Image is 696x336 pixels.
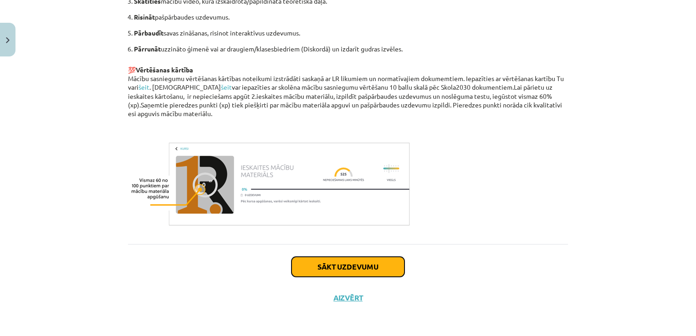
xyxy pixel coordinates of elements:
span: . [DEMOGRAPHIC_DATA] [149,83,221,91]
a: šeit [138,83,149,91]
img: icon-close-lesson-0947bae3869378f0d4975bcd49f059093ad1ed9edebbc8119c70593378902aed.svg [6,37,10,43]
span: var iepazīties ar skolēna mācību sasniegumu vērtēšanu 10 ballu skalā pēc Skola2030 dokumentiem. [232,83,514,91]
span: 💯 [128,66,136,74]
span: Pārrunāt [134,45,161,53]
a: šeit [221,83,232,91]
span: Lai pārietu uz ieskaites kārtošanu, ir nepieciešams apgūt 2.ieskaites mācību materiālu, izpildīt ... [128,83,554,109]
span: savas zināšanas, risinot interaktīvus uzdevumus. [164,29,300,37]
span: uzzināto ģimenē vai ar draugiem/klasesbiedriem (Diskordā) un izdarīt gudras izvēles. [161,45,403,53]
span: Saņemtie pieredzes punkti (xp) tiek piešķirti par mācību materiāla apguvi un pašpārbaudes uzdevum... [128,101,563,117]
span: pašpārbaudes uzdevumus. [155,13,230,21]
button: Sākt uzdevumu [292,257,404,277]
span: Mācību sasniegumu vērtēšanas kārtības noteikumi izstrādāti saskaņā ar LR likumiem un normatīvajie... [128,74,565,91]
button: Aizvērt [331,293,365,302]
span: Pārbaudīt [134,29,164,37]
span: Vērtēšanas kārtība [136,66,193,74]
span: Risināt [134,13,155,21]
